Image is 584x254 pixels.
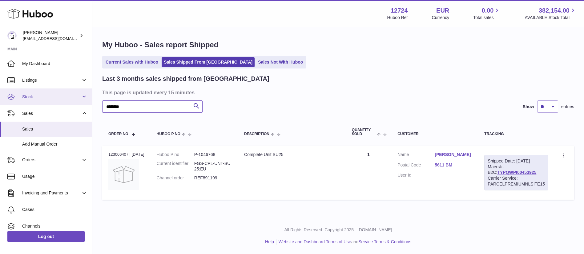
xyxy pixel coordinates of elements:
strong: EUR [436,6,449,15]
dd: REF891199 [194,175,232,181]
dd: P-1046768 [194,152,232,158]
span: Description [244,132,269,136]
dt: Channel order [157,175,194,181]
a: Service Terms & Conditions [358,239,411,244]
div: Maersk - B2C: [484,155,548,190]
div: Complete Unit SU25 [244,152,340,158]
a: TYPQWPI00453925 [497,170,536,175]
a: 0.00 Total sales [473,6,501,21]
span: Sales [22,126,87,132]
a: Sales Not With Huboo [256,57,305,67]
img: no-photo.jpg [108,159,139,190]
div: Huboo Ref [387,15,408,21]
span: AVAILABLE Stock Total [525,15,577,21]
div: Currency [432,15,449,21]
span: 0.00 [482,6,494,15]
a: Website and Dashboard Terms of Use [279,239,351,244]
dt: Huboo P no [157,152,194,158]
a: Current Sales with Huboo [103,57,160,67]
div: Tracking [484,132,548,136]
img: internalAdmin-12724@internal.huboo.com [7,31,17,40]
div: Shipped Date: [DATE] [488,158,545,164]
dt: Postal Code [397,162,435,170]
span: My Dashboard [22,61,87,67]
strong: 12724 [391,6,408,15]
a: Log out [7,231,85,242]
span: Total sales [473,15,501,21]
a: Help [265,239,274,244]
span: Listings [22,77,81,83]
span: Sales [22,111,81,116]
span: [EMAIL_ADDRESS][DOMAIN_NAME] [23,36,91,41]
dt: Name [397,152,435,159]
span: Huboo P no [157,132,180,136]
div: [PERSON_NAME] [23,30,78,41]
dt: Current identifier [157,161,194,172]
label: Show [523,104,534,110]
h3: This page is updated every 15 minutes [102,89,573,96]
span: Stock [22,94,81,100]
h2: Last 3 months sales shipped from [GEOGRAPHIC_DATA] [102,75,269,83]
dd: FGS-CPL-UNT-SU25:EU [194,161,232,172]
div: Customer [397,132,472,136]
div: Carrier Service: PARCELPREMIUMNLSITE15 [488,175,545,187]
span: Orders [22,157,81,163]
span: Order No [108,132,128,136]
span: entries [561,104,574,110]
span: Usage [22,174,87,179]
span: Cases [22,207,87,213]
span: Quantity Sold [352,128,376,136]
li: and [276,239,411,245]
span: 382,154.00 [539,6,570,15]
td: 1 [346,146,391,200]
a: Sales Shipped From [GEOGRAPHIC_DATA] [162,57,255,67]
dt: User Id [397,172,435,178]
h1: My Huboo - Sales report Shipped [102,40,574,50]
p: All Rights Reserved. Copyright 2025 - [DOMAIN_NAME] [97,227,579,233]
span: Channels [22,223,87,229]
a: [PERSON_NAME] [435,152,472,158]
div: 123006407 | [DATE] [108,152,144,157]
a: 382,154.00 AVAILABLE Stock Total [525,6,577,21]
a: 5611 BM [435,162,472,168]
span: Invoicing and Payments [22,190,81,196]
span: Add Manual Order [22,141,87,147]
